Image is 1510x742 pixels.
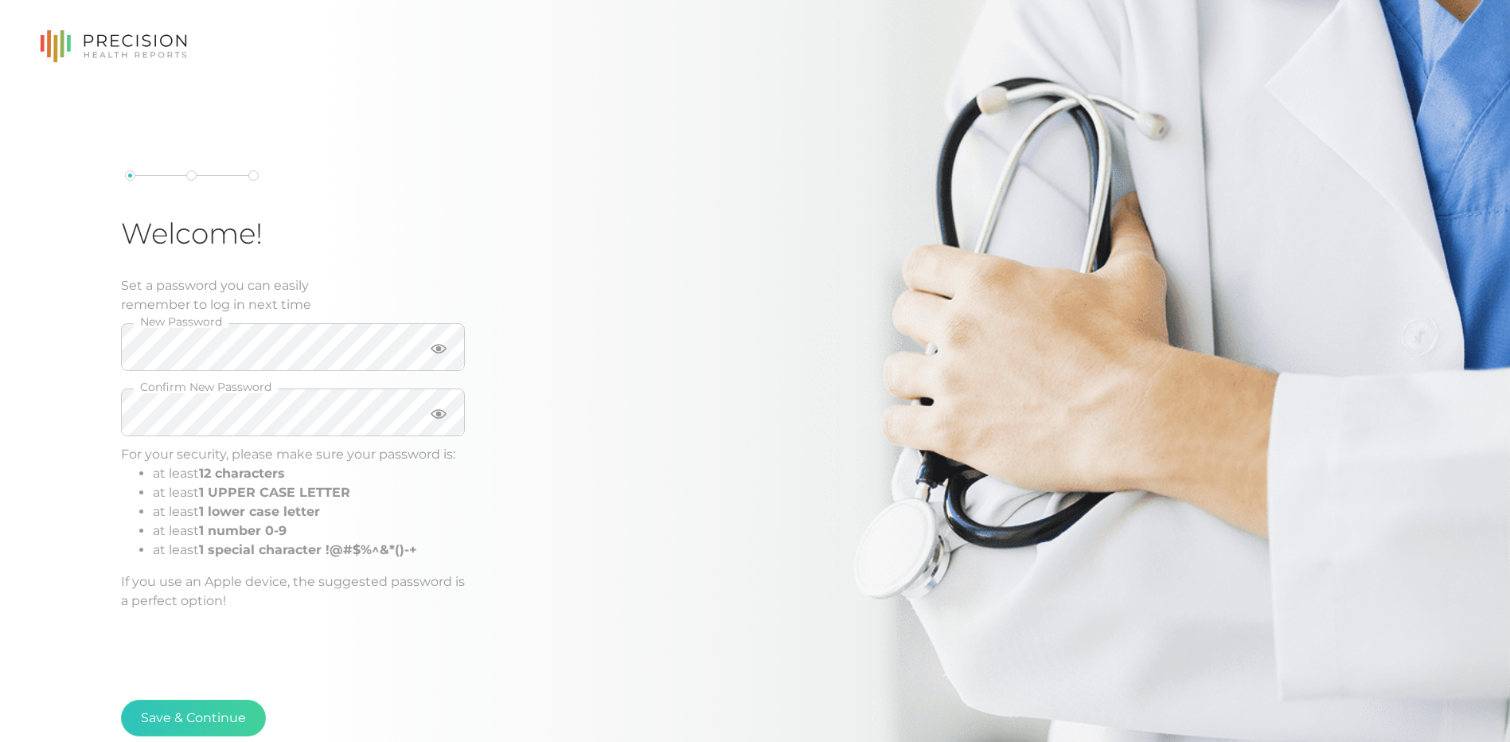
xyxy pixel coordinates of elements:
h1: Welcome! [121,216,465,251]
div: Set a password you can easily remember to log in next time [121,276,465,314]
button: Save & Continue [121,700,266,736]
div: For your security, please make sure your password is: If you use an Apple device, the suggested p... [121,445,465,611]
b: 1 UPPER CASE LETTER [199,485,350,500]
li: at least [153,502,465,521]
b: 1 special character !@#$%^&*()-+ [199,542,417,557]
b: 1 number 0-9 [199,523,287,538]
li: at least [153,483,465,502]
li: at least [153,464,465,483]
li: at least [153,521,465,541]
b: 12 characters [199,466,285,481]
b: 1 lower case letter [199,504,320,519]
li: at least [153,541,465,560]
